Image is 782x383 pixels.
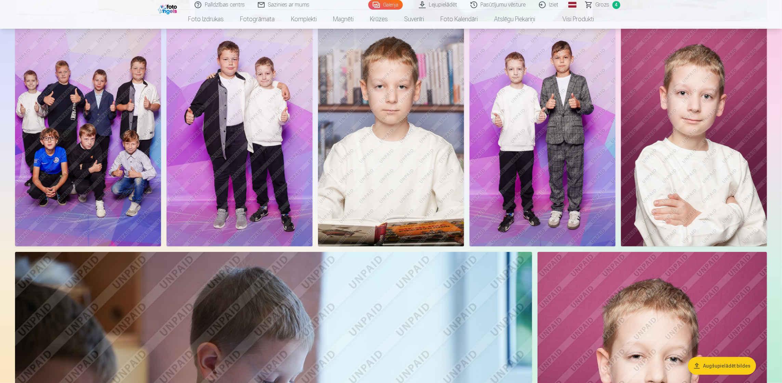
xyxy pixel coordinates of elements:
[325,10,362,29] a: Magnēti
[396,10,432,29] a: Suvenīri
[688,357,756,375] button: Augšupielādēt bildes
[362,10,396,29] a: Krūzes
[596,1,610,9] span: Grozs
[283,10,325,29] a: Komplekti
[486,10,543,29] a: Atslēgu piekariņi
[158,3,179,14] img: /fa1
[432,10,486,29] a: Foto kalendāri
[232,10,283,29] a: Fotogrāmata
[543,10,602,29] a: Visi produkti
[180,10,232,29] a: Foto izdrukas
[612,1,620,9] span: 4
